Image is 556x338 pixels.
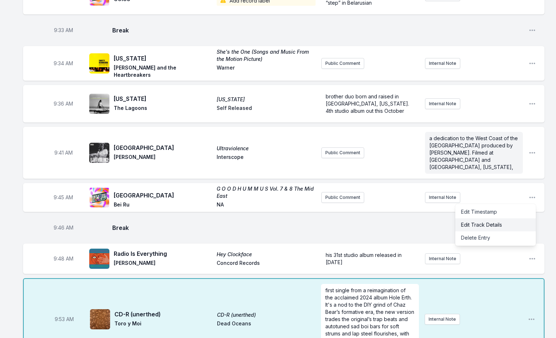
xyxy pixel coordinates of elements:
span: Timestamp [54,255,73,262]
button: Open playlist item options [529,100,536,107]
img: Hey Clockface [89,249,109,269]
span: brother duo born and raised in [GEOGRAPHIC_DATA], [US_STATE]. 4th studio album out this October [326,93,411,114]
button: Internal Note [425,253,460,264]
span: CD-R (unerthed) [217,311,315,319]
button: Edit Timestamp [455,205,536,218]
span: [US_STATE] [217,96,315,103]
span: Timestamp [54,194,73,201]
span: Timestamp [54,100,73,107]
span: Self Released [217,104,315,113]
span: Interscope [217,154,315,162]
button: Open playlist item options [529,255,536,262]
span: Timestamp [54,27,73,34]
img: Ultraviolence [89,143,109,163]
span: Timestamp [54,224,73,231]
span: Concord Records [217,259,315,268]
span: [PERSON_NAME] [114,154,212,162]
button: Public Comment [321,58,364,69]
span: CD-R (unerthed) [114,310,213,319]
span: [GEOGRAPHIC_DATA] [114,191,212,200]
button: Internal Note [425,58,460,69]
img: California [89,94,109,114]
span: Timestamp [54,60,73,67]
span: Timestamp [55,316,74,323]
button: Edit Track Details [455,218,536,231]
button: Open playlist item options [529,27,536,34]
span: [US_STATE] [114,54,212,63]
span: Dead Oceans [217,320,315,329]
button: Public Comment [321,192,364,203]
button: Internal Note [425,98,460,109]
span: The Lagoons [114,104,212,113]
span: Radio Is Everything [114,249,212,258]
span: a dedication to the West Coast of the [GEOGRAPHIC_DATA] produced by [PERSON_NAME]. Filmed at [GEO... [429,135,519,170]
span: Toro y Moi [114,320,213,329]
span: his 31st studio album released in [DATE] [326,252,403,265]
span: [GEOGRAPHIC_DATA] [114,143,212,152]
span: Ultraviolence [217,145,315,152]
button: Open playlist item options [529,194,536,201]
img: She's the One (Songs and Music From the Motion Picture) [89,53,109,74]
button: Delete Entry [455,231,536,244]
button: Open playlist item options [529,60,536,67]
button: Internal Note [425,192,460,203]
span: Break [112,26,523,35]
span: NA [217,201,315,210]
span: Bei Ru [114,201,212,210]
button: Open playlist item options [528,316,535,323]
span: [US_STATE] [114,94,212,103]
span: She's the One (Songs and Music From the Motion Picture) [217,48,315,63]
button: Internal Note [425,314,460,325]
img: CD-R (unerthed) [90,309,110,329]
div: Open playlist item options [455,204,536,246]
span: Timestamp [54,149,73,156]
button: Open playlist item options [529,149,536,156]
span: G O O D H U M M U S Vol. 7 & 8 The Mid East [217,185,315,200]
span: Hey Clockface [217,251,315,258]
span: [PERSON_NAME] and the Heartbreakers [114,64,212,79]
span: Break [112,223,523,232]
span: Warner [217,64,315,79]
span: [PERSON_NAME] [114,259,212,268]
img: G O O D H U M M U S Vol. 7 & 8 The Mid East [89,187,109,208]
button: Public Comment [321,147,364,158]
